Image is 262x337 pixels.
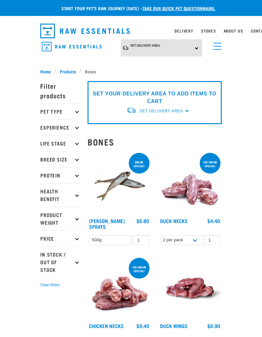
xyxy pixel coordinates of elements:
[40,207,80,230] p: Product Weight
[40,68,51,75] span: Home
[40,282,60,288] button: Clear filters
[40,246,80,278] p: In Stock / Out Of Stock
[129,262,150,276] div: 1kg online special!
[158,257,222,320] img: Raw Essentials Duck Wings Raw Meaty Bones For Pets
[136,218,149,224] div: $6.80
[122,45,129,50] img: van-moving.png
[40,68,222,75] nav: breadcrumbs
[40,135,80,151] p: Life Stage
[88,137,222,147] h2: Bones
[158,152,222,215] img: Pile Of Duck Necks For Pets
[40,183,80,207] p: Health Benefit
[210,39,222,50] a: menu
[89,324,124,327] a: Chicken Necks
[224,30,243,32] a: About Us
[160,324,188,327] a: Duck Wings
[40,151,80,167] p: Breed Size
[136,323,149,329] div: $9.40
[207,323,220,329] div: $6.90
[40,78,80,103] p: Filter products
[126,107,136,114] img: van-moving.png
[40,24,130,38] img: Raw Essentials Logo
[35,21,227,41] nav: dropdown navigation
[133,235,149,245] input: 1
[88,152,151,215] img: Jack Mackarel Sparts Raw Fish For Dogs
[204,235,220,245] input: 1
[130,44,160,47] span: Set Delivery Area
[57,68,80,75] a: Products
[174,30,193,32] a: Delivery
[143,7,216,9] a: take our quick pet questionnaire.
[201,30,216,32] a: Stores
[40,68,54,75] a: Home
[160,219,188,222] a: Duck Necks
[88,257,151,320] img: Pile Of Chicken Necks For Pets
[200,157,220,171] div: 1kg online special!
[40,167,80,183] p: Protein
[60,68,76,75] span: Products
[92,90,217,105] p: SET YOUR DELIVERY AREA TO ADD ITEMS TO CART
[140,109,183,113] span: Set Delivery Area
[40,119,80,135] p: Experience
[40,103,80,119] p: Pet Type
[40,230,80,246] p: Price
[42,42,102,52] img: Raw Essentials Logo
[129,157,150,171] div: ONLINE SPECIAL!
[207,218,220,224] div: $4.40
[89,219,125,228] a: [PERSON_NAME] Sprats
